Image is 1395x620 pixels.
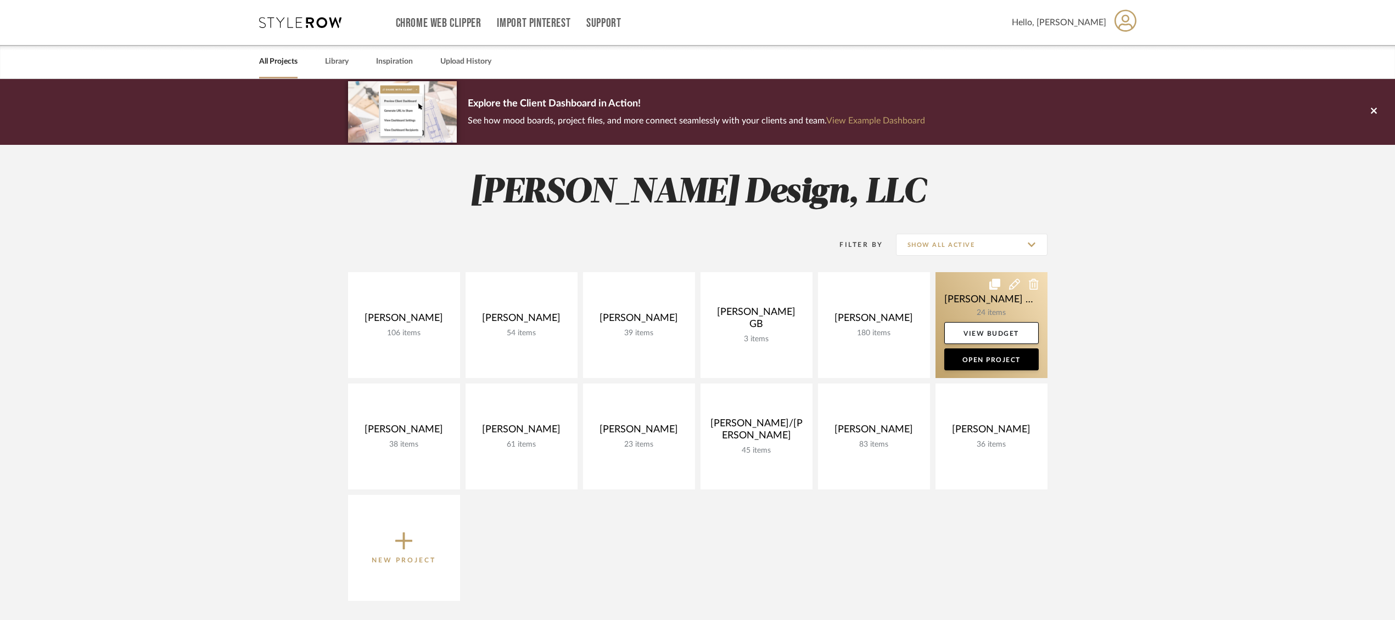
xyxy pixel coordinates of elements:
[440,54,491,69] a: Upload History
[709,335,804,344] div: 3 items
[586,19,621,28] a: Support
[396,19,481,28] a: Chrome Web Clipper
[372,555,436,566] p: New Project
[376,54,413,69] a: Inspiration
[497,19,570,28] a: Import Pinterest
[944,424,1039,440] div: [PERSON_NAME]
[826,116,925,125] a: View Example Dashboard
[827,329,921,338] div: 180 items
[474,329,569,338] div: 54 items
[474,312,569,329] div: [PERSON_NAME]
[709,306,804,335] div: [PERSON_NAME] GB
[827,312,921,329] div: [PERSON_NAME]
[592,312,686,329] div: [PERSON_NAME]
[348,495,460,601] button: New Project
[357,312,451,329] div: [PERSON_NAME]
[827,440,921,449] div: 83 items
[944,322,1039,344] a: View Budget
[709,446,804,455] div: 45 items
[1012,16,1106,29] span: Hello, [PERSON_NAME]
[474,424,569,440] div: [PERSON_NAME]
[259,54,298,69] a: All Projects
[709,418,804,446] div: [PERSON_NAME]/[PERSON_NAME]
[468,113,925,128] p: See how mood boards, project files, and more connect seamlessly with your clients and team.
[592,329,686,338] div: 39 items
[357,329,451,338] div: 106 items
[357,440,451,449] div: 38 items
[468,95,925,113] p: Explore the Client Dashboard in Action!
[348,81,457,142] img: d5d033c5-7b12-40c2-a960-1ecee1989c38.png
[474,440,569,449] div: 61 items
[357,424,451,440] div: [PERSON_NAME]
[944,348,1039,370] a: Open Project
[325,54,349,69] a: Library
[302,172,1093,213] h2: [PERSON_NAME] Design, LLC
[944,440,1039,449] div: 36 items
[592,440,686,449] div: 23 items
[827,424,921,440] div: [PERSON_NAME]
[592,424,686,440] div: [PERSON_NAME]
[826,239,883,250] div: Filter By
